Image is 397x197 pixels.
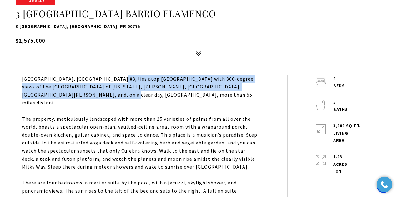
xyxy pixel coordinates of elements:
[22,115,259,171] div: The property, meticulously landscaped with more than 25 varieties of palms from all over the worl...
[333,153,347,175] p: 1.03 Acres lot
[333,75,345,90] p: 4 beds
[22,75,259,107] div: [GEOGRAPHIC_DATA], [GEOGRAPHIC_DATA] #3, lies atop [GEOGRAPHIC_DATA] with 300-degree views of the...
[333,98,348,114] p: 5 baths
[16,23,381,30] p: 3 [GEOGRAPHIC_DATA], [GEOGRAPHIC_DATA], PR 00775
[333,122,361,144] p: 3,000 Sq.Ft. LIVING AREA
[16,8,381,20] h1: 3 [GEOGRAPHIC_DATA] BARRIO FLAMENCO
[16,34,381,45] h5: $2,575,000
